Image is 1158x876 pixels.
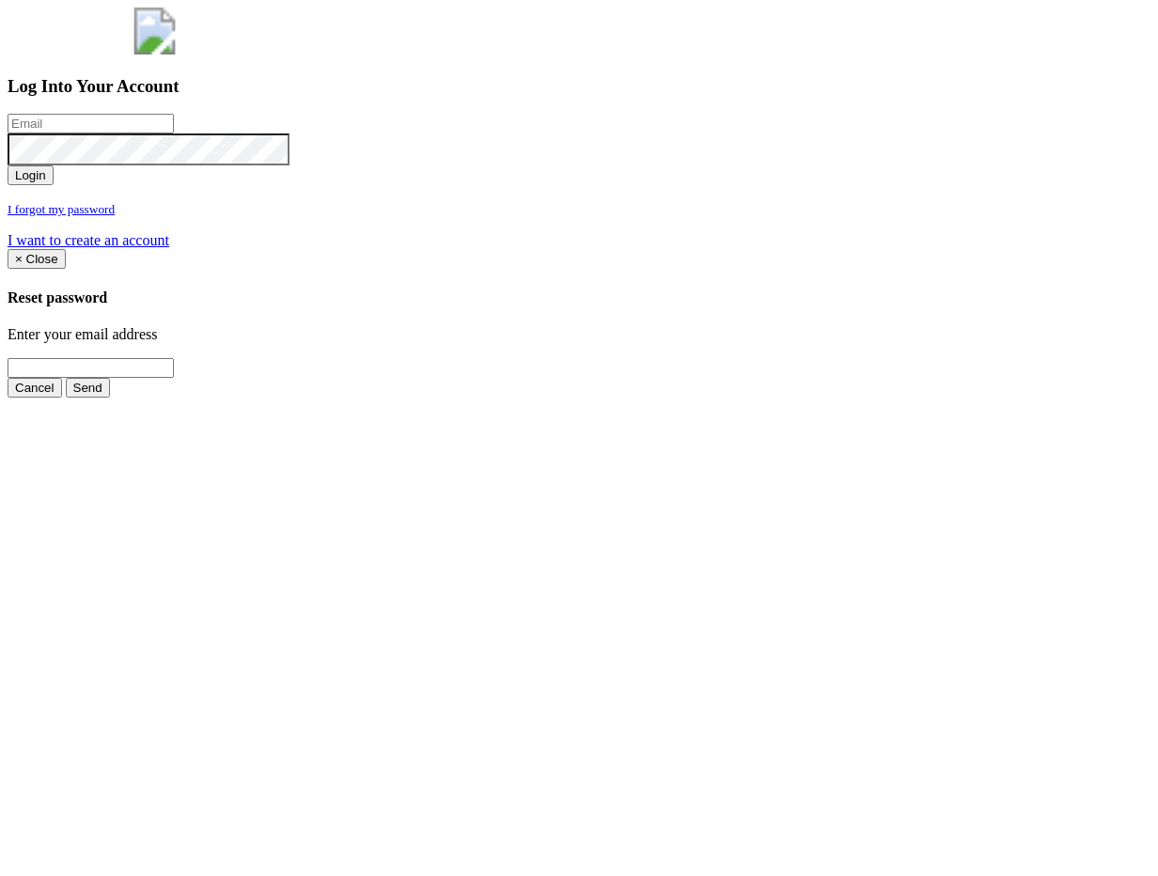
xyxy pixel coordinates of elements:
[15,252,23,266] span: ×
[8,76,1150,97] h3: Log Into Your Account
[26,252,58,266] span: Close
[8,200,115,216] a: I forgot my password
[8,326,1150,343] p: Enter your email address
[8,289,1150,306] h4: Reset password
[8,165,54,185] button: Login
[8,114,174,133] input: Email
[8,378,62,398] button: Cancel
[8,232,169,248] a: I want to create an account
[8,202,115,216] small: I forgot my password
[66,378,110,398] button: Send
